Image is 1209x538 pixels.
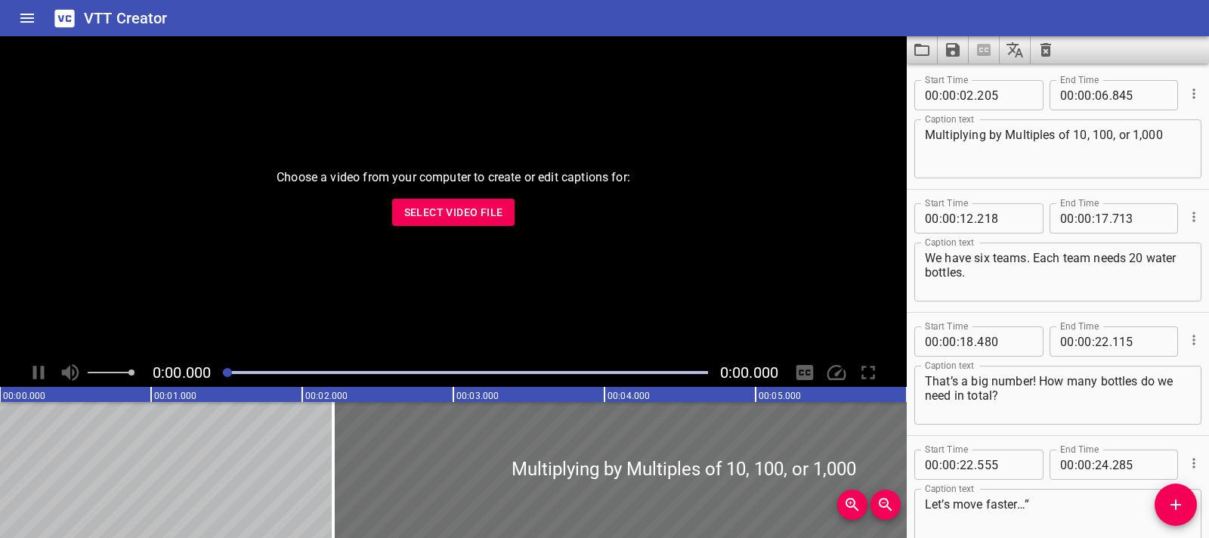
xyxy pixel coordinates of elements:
[84,6,168,30] h6: VTT Creator
[1095,326,1109,357] input: 22
[1060,80,1074,110] input: 00
[925,450,939,480] input: 00
[907,36,938,63] button: Load captions from file
[957,450,960,480] span: :
[404,203,503,222] span: Select Video File
[942,203,957,233] input: 00
[1000,36,1031,63] button: Translate captions
[392,199,515,227] button: Select Video File
[1184,320,1201,360] div: Cue Options
[960,203,974,233] input: 12
[925,326,939,357] input: 00
[1060,203,1074,233] input: 00
[1095,450,1109,480] input: 24
[854,358,883,387] div: Toggle Full Screen
[1109,450,1112,480] span: .
[1074,80,1078,110] span: :
[1095,80,1109,110] input: 06
[957,80,960,110] span: :
[1092,326,1095,357] span: :
[1006,41,1024,59] svg: Translate captions
[870,490,901,520] button: Zoom Out
[1109,326,1112,357] span: .
[925,80,939,110] input: 00
[1092,450,1095,480] span: :
[1112,203,1167,233] input: 713
[3,391,45,401] text: 00:00.000
[1074,203,1078,233] span: :
[925,128,1191,171] textarea: Multiplying by Multiples of 10, 100, or 1,000
[969,36,1000,63] span: Select a video in the pane to the left, then you can automatically extract captions.
[277,169,630,187] p: Choose a video from your computer to create or edit captions for:
[1184,207,1204,227] button: Cue Options
[305,391,348,401] text: 00:02.000
[942,80,957,110] input: 00
[1060,326,1074,357] input: 00
[837,490,867,520] button: Zoom In
[925,203,939,233] input: 00
[1184,74,1201,113] div: Cue Options
[1074,450,1078,480] span: :
[913,41,931,59] svg: Load captions from file
[154,391,196,401] text: 00:01.000
[1184,197,1201,237] div: Cue Options
[1112,450,1167,480] input: 285
[977,203,1032,233] input: 218
[977,326,1032,357] input: 480
[977,450,1032,480] input: 555
[1184,330,1204,350] button: Cue Options
[1078,80,1092,110] input: 00
[960,450,974,480] input: 22
[957,326,960,357] span: :
[957,203,960,233] span: :
[822,358,851,387] div: Playback Speed
[939,203,942,233] span: :
[960,326,974,357] input: 18
[1184,84,1204,104] button: Cue Options
[1184,444,1201,483] div: Cue Options
[1092,80,1095,110] span: :
[223,371,708,374] div: Play progress
[925,251,1191,294] textarea: We have six teams. Each team needs 20 water bottles.
[925,374,1191,417] textarea: That’s a big number! How many bottles do we need in total?
[960,80,974,110] input: 02
[1074,326,1078,357] span: :
[974,203,977,233] span: .
[1095,203,1109,233] input: 17
[1184,453,1204,473] button: Cue Options
[938,36,969,63] button: Save captions to file
[974,450,977,480] span: .
[1078,450,1092,480] input: 00
[939,326,942,357] span: :
[759,391,801,401] text: 00:05.000
[1078,203,1092,233] input: 00
[1155,484,1197,526] button: Add Cue
[974,80,977,110] span: .
[1037,41,1055,59] svg: Clear captions
[790,358,819,387] div: Hide/Show Captions
[1092,203,1095,233] span: :
[1060,450,1074,480] input: 00
[456,391,499,401] text: 00:03.000
[1112,326,1167,357] input: 115
[974,326,977,357] span: .
[977,80,1032,110] input: 205
[939,80,942,110] span: :
[1078,326,1092,357] input: 00
[1112,80,1167,110] input: 845
[608,391,650,401] text: 00:04.000
[939,450,942,480] span: :
[942,450,957,480] input: 00
[720,363,778,382] span: Video Duration
[944,41,962,59] svg: Save captions to file
[1031,36,1061,63] button: Clear captions
[1109,80,1112,110] span: .
[942,326,957,357] input: 00
[153,363,211,382] span: Current Time
[1109,203,1112,233] span: .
